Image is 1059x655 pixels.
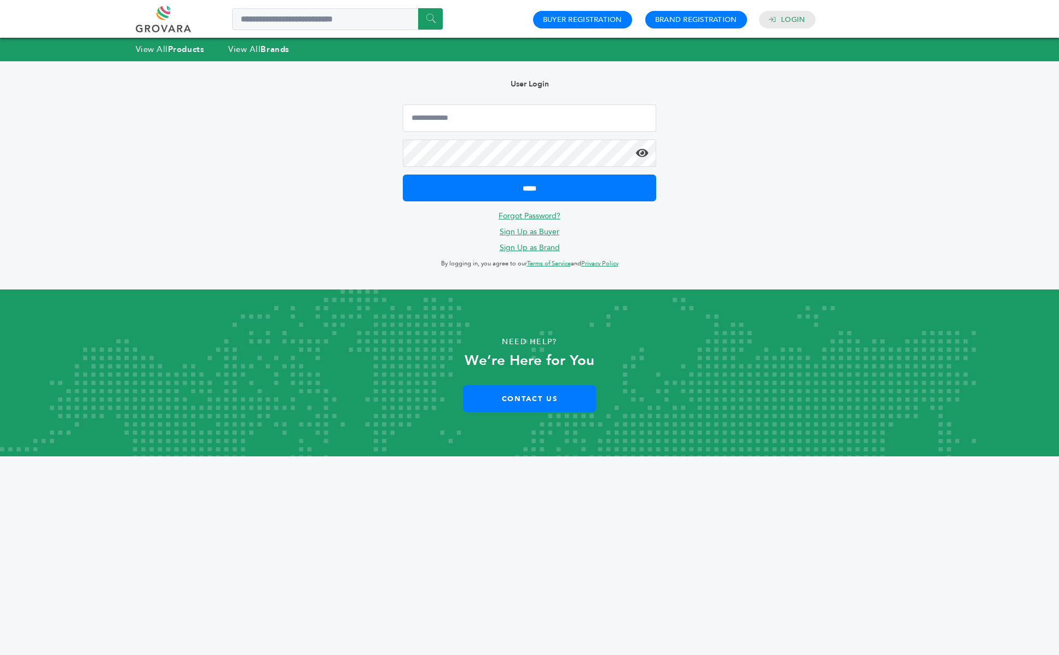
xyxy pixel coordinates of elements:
[781,15,805,25] a: Login
[136,44,205,55] a: View AllProducts
[463,385,596,412] a: Contact Us
[465,351,594,370] strong: We’re Here for You
[500,227,559,237] a: Sign Up as Buyer
[499,211,560,221] a: Forgot Password?
[403,105,657,132] input: Email Address
[53,334,1006,350] p: Need Help?
[500,242,560,253] a: Sign Up as Brand
[655,15,737,25] a: Brand Registration
[581,259,618,268] a: Privacy Policy
[232,8,443,30] input: Search a product or brand...
[543,15,622,25] a: Buyer Registration
[511,79,549,89] b: User Login
[228,44,290,55] a: View AllBrands
[261,44,289,55] strong: Brands
[527,259,571,268] a: Terms of Service
[403,257,657,270] p: By logging in, you agree to our and
[168,44,204,55] strong: Products
[403,140,657,167] input: Password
